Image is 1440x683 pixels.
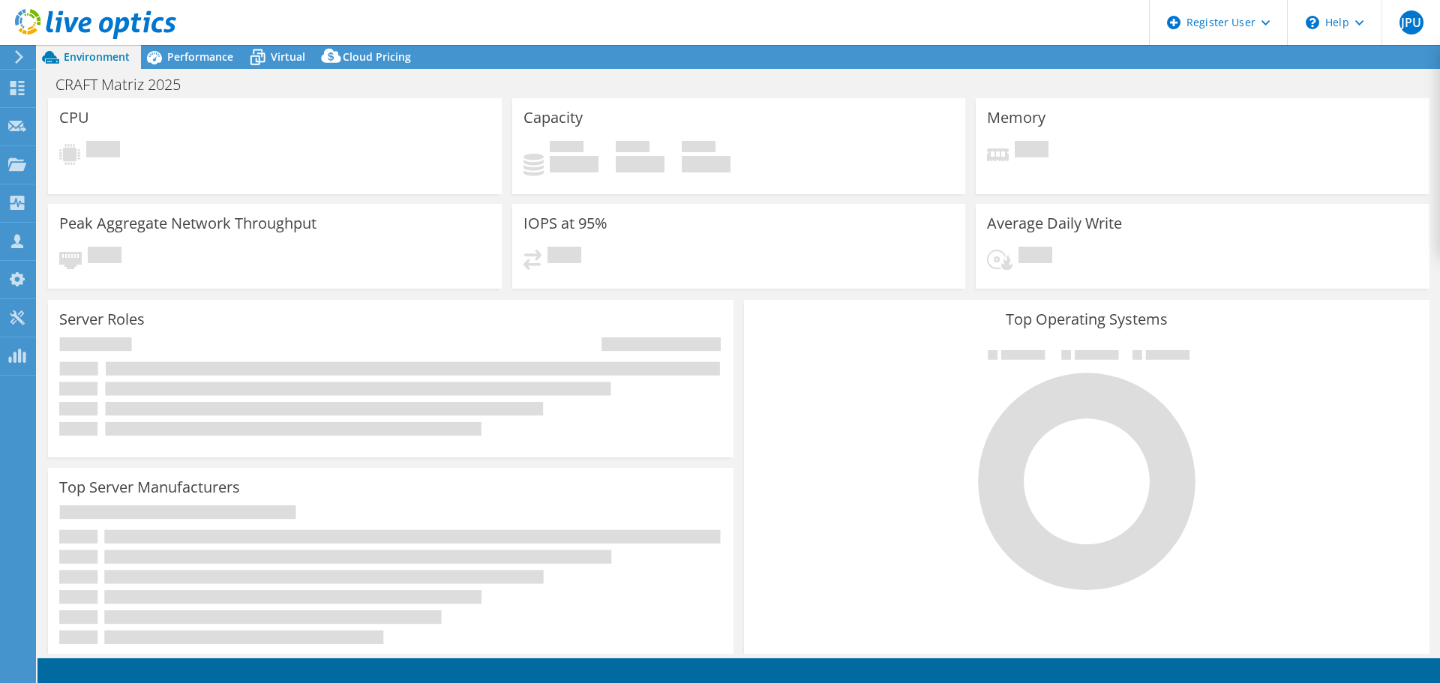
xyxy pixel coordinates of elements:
[49,76,204,93] h1: CRAFT Matriz 2025
[271,49,305,64] span: Virtual
[167,49,233,64] span: Performance
[59,215,316,232] h3: Peak Aggregate Network Throughput
[987,215,1122,232] h3: Average Daily Write
[64,49,130,64] span: Environment
[550,141,583,156] span: Used
[523,109,583,126] h3: Capacity
[682,156,730,172] h4: 0 GiB
[755,311,1418,328] h3: Top Operating Systems
[88,247,121,267] span: Pending
[343,49,411,64] span: Cloud Pricing
[59,479,240,496] h3: Top Server Manufacturers
[987,109,1045,126] h3: Memory
[1015,141,1048,161] span: Pending
[86,141,120,161] span: Pending
[523,215,607,232] h3: IOPS at 95%
[59,311,145,328] h3: Server Roles
[616,156,664,172] h4: 0 GiB
[1399,10,1423,34] span: JPU
[59,109,89,126] h3: CPU
[1018,247,1052,267] span: Pending
[550,156,598,172] h4: 0 GiB
[547,247,581,267] span: Pending
[1306,16,1319,29] svg: \n
[682,141,715,156] span: Total
[616,141,649,156] span: Free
